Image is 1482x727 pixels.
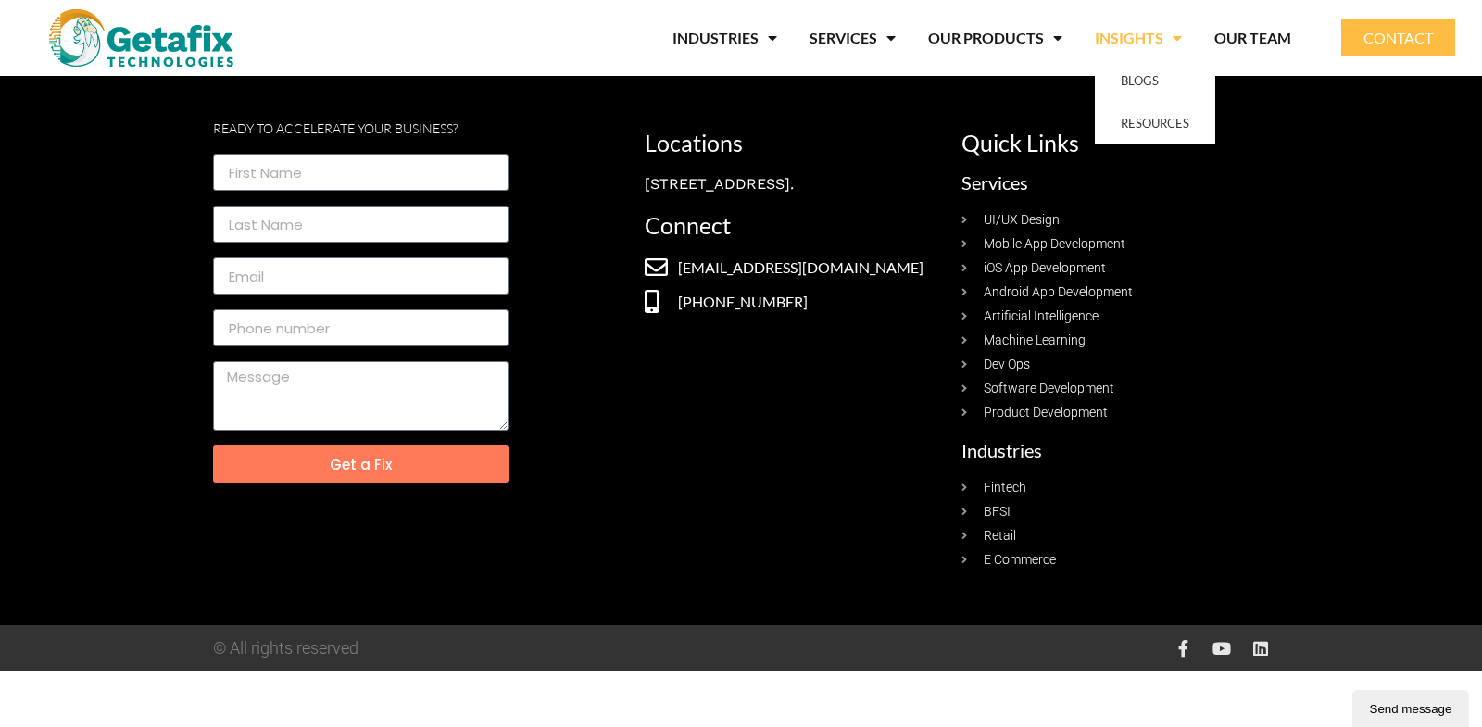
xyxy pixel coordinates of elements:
p: © All rights reserved [213,640,741,657]
span: Fintech [979,478,1026,497]
a: [PHONE_NUMBER] [645,290,943,313]
span: Artificial Intelligence [979,307,1099,326]
a: Mobile App Development [961,234,1260,254]
div: [STREET_ADDRESS]. [645,173,943,195]
span: Product Development [979,403,1108,422]
span: BFSI [979,502,1011,521]
a: RESOURCES [1095,102,1215,144]
span: Get a Fix [330,458,392,471]
iframe: chat widget [1352,686,1473,727]
a: INDUSTRIES [672,17,777,59]
a: [EMAIL_ADDRESS][DOMAIN_NAME] [645,256,943,279]
h2: Services [961,173,1260,192]
span: Machine Learning [979,331,1086,350]
input: First Name [213,154,509,191]
a: E Commerce [961,550,1260,570]
span: [PHONE_NUMBER] [673,291,808,313]
a: UI/UX Design [961,210,1260,230]
h2: Quick Links [961,132,1260,155]
h2: Industries [961,441,1260,459]
a: CONTACT [1341,19,1455,56]
a: Retail [961,526,1260,545]
a: Machine Learning [961,331,1260,350]
a: OUR TEAM [1214,17,1291,59]
nav: Menu [291,17,1291,59]
a: BFSI [961,502,1260,521]
a: Dev Ops [961,355,1260,374]
span: CONTACT [1363,31,1433,45]
a: Product Development [961,403,1260,422]
a: Software Development [961,379,1260,398]
span: Dev Ops [979,355,1030,374]
h2: Connect [645,214,943,237]
a: Artificial Intelligence [961,307,1260,326]
h2: Locations [645,132,943,155]
ul: INSIGHTS [1095,59,1215,144]
span: Retail [979,526,1016,545]
span: iOS App Development [979,258,1106,278]
button: Get a Fix [213,445,509,483]
span: [EMAIL_ADDRESS][DOMAIN_NAME] [673,257,923,279]
span: E Commerce [979,550,1056,570]
input: Only numbers and phone characters (#, -, *, etc) are accepted. [213,309,509,346]
a: Fintech [961,478,1260,497]
a: OUR PRODUCTS [928,17,1062,59]
input: Last Name [213,206,509,243]
span: Android App Development [979,282,1133,302]
a: INSIGHTS [1095,17,1182,59]
img: web and mobile application development company [49,9,233,67]
a: Android App Development [961,282,1260,302]
a: iOS App Development [961,258,1260,278]
span: Software Development [979,379,1114,398]
form: footer Form [213,154,509,497]
span: Mobile App Development [979,234,1125,254]
a: SERVICES [810,17,896,59]
a: BLOGS [1095,59,1215,102]
p: Ready to Accelerate your business? [213,122,509,135]
span: UI/UX Design [979,210,1060,230]
input: Email [213,257,509,295]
